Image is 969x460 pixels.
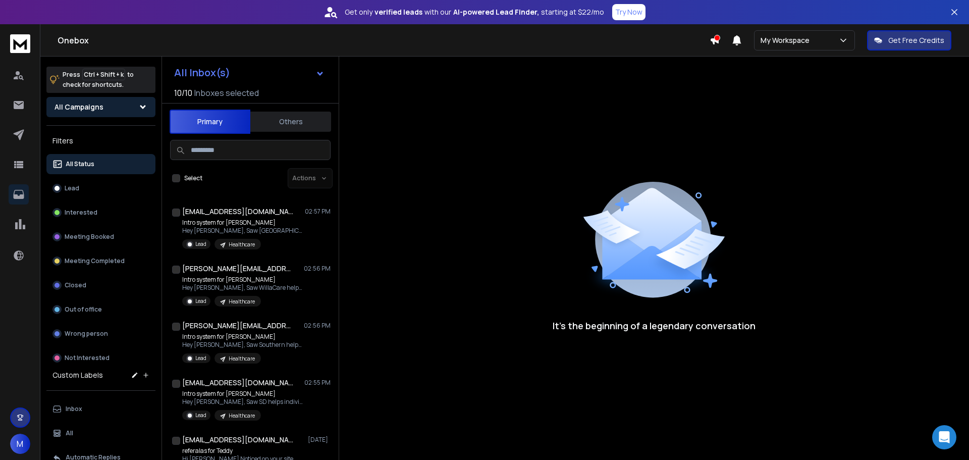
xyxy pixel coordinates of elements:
[46,178,155,198] button: Lead
[182,284,303,292] p: Hey [PERSON_NAME], Saw WillaCare helps seniors
[229,241,255,248] p: Healthcare
[46,251,155,271] button: Meeting Completed
[46,299,155,320] button: Out of office
[46,227,155,247] button: Meeting Booked
[66,405,82,413] p: Inbox
[46,275,155,295] button: Closed
[888,35,944,45] p: Get Free Credits
[10,34,30,53] img: logo
[308,436,331,444] p: [DATE]
[46,423,155,443] button: All
[182,227,303,235] p: Hey [PERSON_NAME], Saw [GEOGRAPHIC_DATA][US_STATE]
[182,378,293,388] h1: [EMAIL_ADDRESS][DOMAIN_NAME]
[10,434,30,454] button: M
[305,208,331,216] p: 02:57 PM
[374,7,422,17] strong: verified leads
[195,412,206,419] p: Lead
[229,298,255,305] p: Healthcare
[194,87,259,99] h3: Inboxes selected
[612,4,645,20] button: Try Now
[66,429,73,437] p: All
[615,7,642,17] p: Try Now
[65,184,79,192] p: Lead
[46,154,155,174] button: All Status
[65,305,102,314] p: Out of office
[66,160,94,168] p: All Status
[46,202,155,223] button: Interested
[170,110,250,134] button: Primary
[229,412,255,420] p: Healthcare
[65,257,125,265] p: Meeting Completed
[932,425,956,449] div: Open Intercom Messenger
[182,207,293,217] h1: [EMAIL_ADDRESS][DOMAIN_NAME]
[345,7,604,17] p: Get only with our starting at $22/mo
[166,63,333,83] button: All Inbox(s)
[453,7,539,17] strong: AI-powered Lead Finder,
[46,348,155,368] button: Not Interested
[65,330,108,338] p: Wrong person
[63,70,134,90] p: Press to check for shortcuts.
[174,68,230,78] h1: All Inbox(s)
[182,276,303,284] p: Intro system for [PERSON_NAME]
[182,264,293,274] h1: [PERSON_NAME][EMAIL_ADDRESS][DOMAIN_NAME]
[55,102,103,112] h1: All Campaigns
[52,370,103,380] h3: Custom Labels
[46,97,155,117] button: All Campaigns
[65,354,110,362] p: Not Interested
[46,324,155,344] button: Wrong person
[182,435,293,445] h1: [EMAIL_ADDRESS][DOMAIN_NAME]
[182,398,303,406] p: Hey [PERSON_NAME], Saw SD helps individuals
[182,321,293,331] h1: [PERSON_NAME][EMAIL_ADDRESS][PERSON_NAME][DOMAIN_NAME]
[304,265,331,273] p: 02:56 PM
[182,333,303,341] p: Intro system for [PERSON_NAME]
[65,209,97,217] p: Interested
[250,111,331,133] button: Others
[867,30,951,50] button: Get Free Credits
[761,35,814,45] p: My Workspace
[182,390,303,398] p: Intro system for [PERSON_NAME]
[182,341,303,349] p: Hey [PERSON_NAME], Saw Southern helps pediatric
[174,87,192,99] span: 10 / 10
[553,319,756,333] p: It’s the beginning of a legendary conversation
[182,447,298,455] p: referalas for Teddy
[229,355,255,363] p: Healthcare
[195,354,206,362] p: Lead
[46,399,155,419] button: Inbox
[65,233,114,241] p: Meeting Booked
[65,281,86,289] p: Closed
[195,297,206,305] p: Lead
[182,219,303,227] p: Intro system for [PERSON_NAME]
[195,240,206,248] p: Lead
[58,34,710,46] h1: Onebox
[304,322,331,330] p: 02:56 PM
[304,379,331,387] p: 02:55 PM
[82,69,125,80] span: Ctrl + Shift + k
[46,134,155,148] h3: Filters
[184,174,202,182] label: Select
